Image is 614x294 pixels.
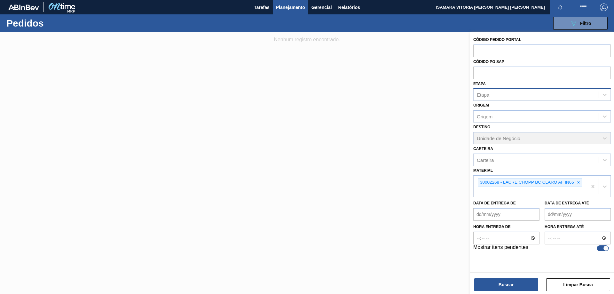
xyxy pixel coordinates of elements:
[8,4,39,10] img: TNhmsLtSVTkK8tSr43FrP2fwEKptu5GPRR3wAAAABJRU5ErkJggg==
[579,4,587,11] img: userActions
[477,114,492,119] div: Origem
[545,201,589,205] label: Data de Entrega até
[545,222,611,232] label: Hora entrega até
[473,147,493,151] label: Carteira
[6,20,102,27] h1: Pedidos
[473,201,516,205] label: Data de Entrega de
[254,4,270,11] span: Tarefas
[477,92,489,98] div: Etapa
[473,60,504,64] label: Códido PO SAP
[473,82,486,86] label: Etapa
[311,4,332,11] span: Gerencial
[545,208,611,221] input: dd/mm/yyyy
[600,4,608,11] img: Logout
[473,168,493,173] label: Material
[473,222,539,232] label: Hora entrega de
[473,244,528,252] label: Mostrar itens pendentes
[473,103,489,107] label: Origem
[473,208,539,221] input: dd/mm/yyyy
[580,21,591,26] span: Filtro
[473,125,490,129] label: Destino
[276,4,305,11] span: Planejamento
[553,17,608,30] button: Filtro
[477,157,494,163] div: Carteira
[473,37,521,42] label: Código Pedido Portal
[338,4,360,11] span: Relatórios
[550,3,571,12] button: Notificações
[478,179,575,187] div: 30002268 - LACRE CHOPP BC CLARO AF IN65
